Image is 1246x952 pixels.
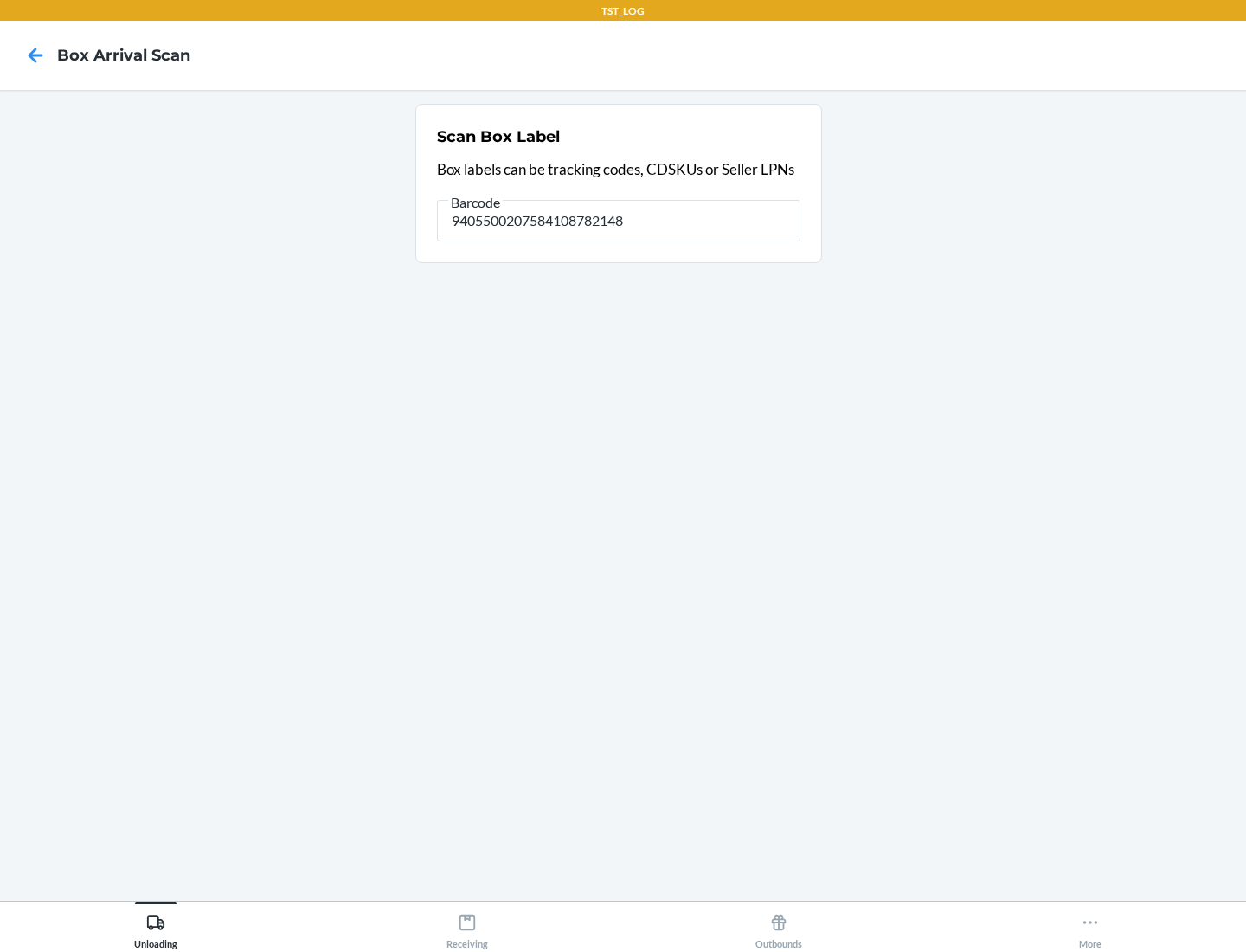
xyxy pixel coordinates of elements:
[601,3,645,19] p: TST_LOG
[934,902,1246,949] button: More
[134,906,177,949] div: Unloading
[448,194,503,211] span: Barcode
[311,902,623,949] button: Receiving
[437,200,800,241] input: Barcode
[437,125,560,148] h2: Scan Box Label
[1079,906,1101,949] div: More
[623,902,934,949] button: Outbounds
[446,906,488,949] div: Receiving
[437,158,800,181] p: Box labels can be tracking codes, CDSKUs or Seller LPNs
[57,44,190,67] h4: Box Arrival Scan
[755,906,802,949] div: Outbounds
